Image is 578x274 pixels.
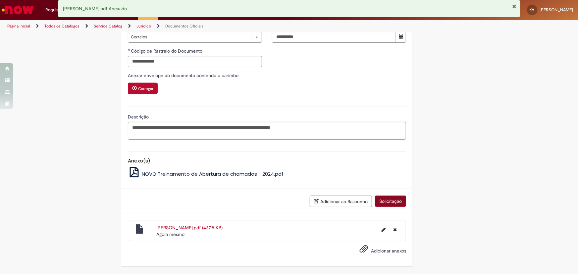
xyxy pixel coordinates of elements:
[389,224,401,235] button: Excluir Klaus Dieter Baumann.pdf
[396,31,406,43] button: Mostrar calendário para Data de Recebimento do Documento
[272,31,396,43] input: Data de Recebimento do Documento 30 September 2025 Tuesday
[131,32,248,42] span: Correios
[128,48,131,51] span: Obrigatório Preenchido
[7,23,30,29] a: Página inicial
[371,248,406,254] span: Adicionar anexos
[530,8,535,12] span: KM
[5,20,380,32] ul: Trilhas de página
[142,170,284,177] span: NOVO Treinamento de Abertura de chamados - 2024.pdf
[131,48,204,54] span: Código de Rastreio do Documento
[128,122,406,140] textarea: Descrição
[156,231,184,237] span: Agora mesmo
[128,158,406,164] h5: Anexo(s)
[128,114,150,120] span: Descrição
[128,72,240,78] span: Anexar envelope do documento contendo o carimbo
[378,224,390,235] button: Editar nome de arquivo Klaus Dieter Baumann.pdf
[156,225,223,231] a: [PERSON_NAME].pdf (437.8 KB)
[540,7,573,13] span: [PERSON_NAME]
[128,56,262,67] input: Código de Rastreio do Documento
[165,23,203,29] a: Documentos Oficiais
[1,3,35,17] img: ServiceNow
[128,170,284,177] a: NOVO Treinamento de Abertura de chamados - 2024.pdf
[44,23,79,29] a: Todos os Catálogos
[512,4,517,9] button: Fechar Notificação
[94,23,122,29] a: Service Catalog
[128,83,158,94] button: Carregar anexo de Anexar envelope do documento contendo o carimbo
[63,6,127,12] span: [PERSON_NAME].pdf Anexado
[156,231,184,237] time: 01/10/2025 15:06:00
[310,196,372,207] button: Adicionar ao Rascunho
[136,23,151,29] a: Jurídico
[138,86,153,91] small: Carregar
[375,196,406,207] button: Solicitação
[45,7,69,13] span: Requisições
[358,243,370,258] button: Adicionar anexos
